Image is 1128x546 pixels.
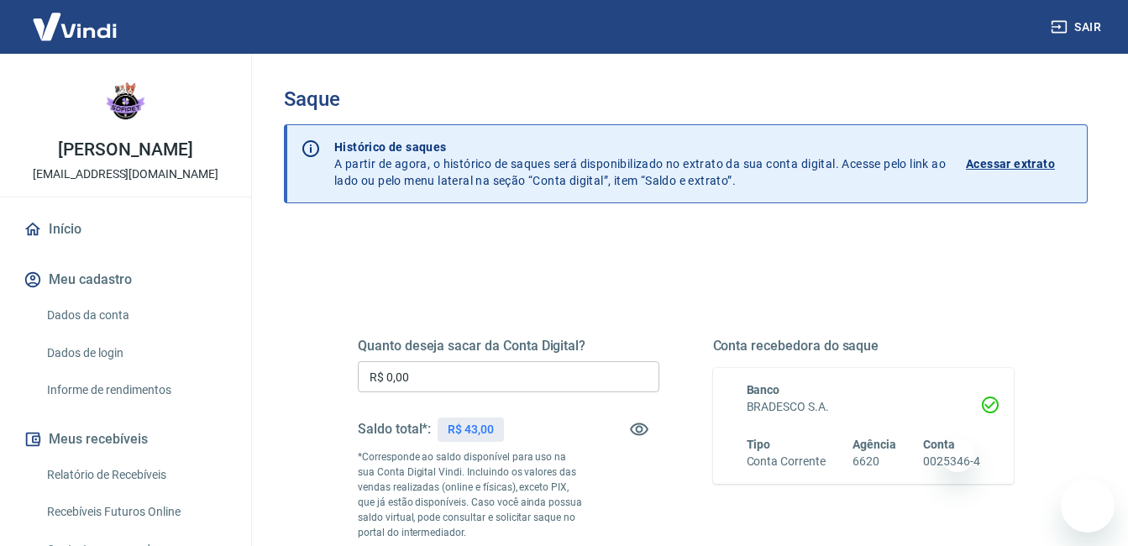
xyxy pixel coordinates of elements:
h6: 0025346-4 [923,453,980,470]
p: *Corresponde ao saldo disponível para uso na sua Conta Digital Vindi. Incluindo os valores das ve... [358,449,584,540]
span: Tipo [747,438,771,451]
h5: Conta recebedora do saque [713,338,1015,354]
span: Conta [923,438,955,451]
a: Relatório de Recebíveis [40,458,231,492]
a: Informe de rendimentos [40,373,231,407]
p: A partir de agora, o histórico de saques será disponibilizado no extrato da sua conta digital. Ac... [334,139,946,189]
a: Recebíveis Futuros Online [40,495,231,529]
img: Vindi [20,1,129,52]
img: e3727277-d80f-4bdf-8ca9-f3fa038d2d1c.jpeg [92,67,160,134]
h6: 6620 [853,453,896,470]
span: Banco [747,383,780,396]
h5: Quanto deseja sacar da Conta Digital? [358,338,659,354]
h6: BRADESCO S.A. [747,398,981,416]
h6: Conta Corrente [747,453,826,470]
h5: Saldo total*: [358,421,431,438]
button: Sair [1047,12,1108,43]
iframe: Fechar mensagem [941,438,974,472]
a: Acessar extrato [966,139,1073,189]
h3: Saque [284,87,1088,111]
p: [PERSON_NAME] [58,141,192,159]
iframe: Botão para abrir a janela de mensagens [1061,479,1115,533]
span: Agência [853,438,896,451]
button: Meus recebíveis [20,421,231,458]
a: Início [20,211,231,248]
p: Acessar extrato [966,155,1055,172]
p: Histórico de saques [334,139,946,155]
a: Dados da conta [40,298,231,333]
button: Meu cadastro [20,261,231,298]
a: Dados de login [40,336,231,370]
p: R$ 43,00 [448,421,494,438]
p: [EMAIL_ADDRESS][DOMAIN_NAME] [33,165,218,183]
